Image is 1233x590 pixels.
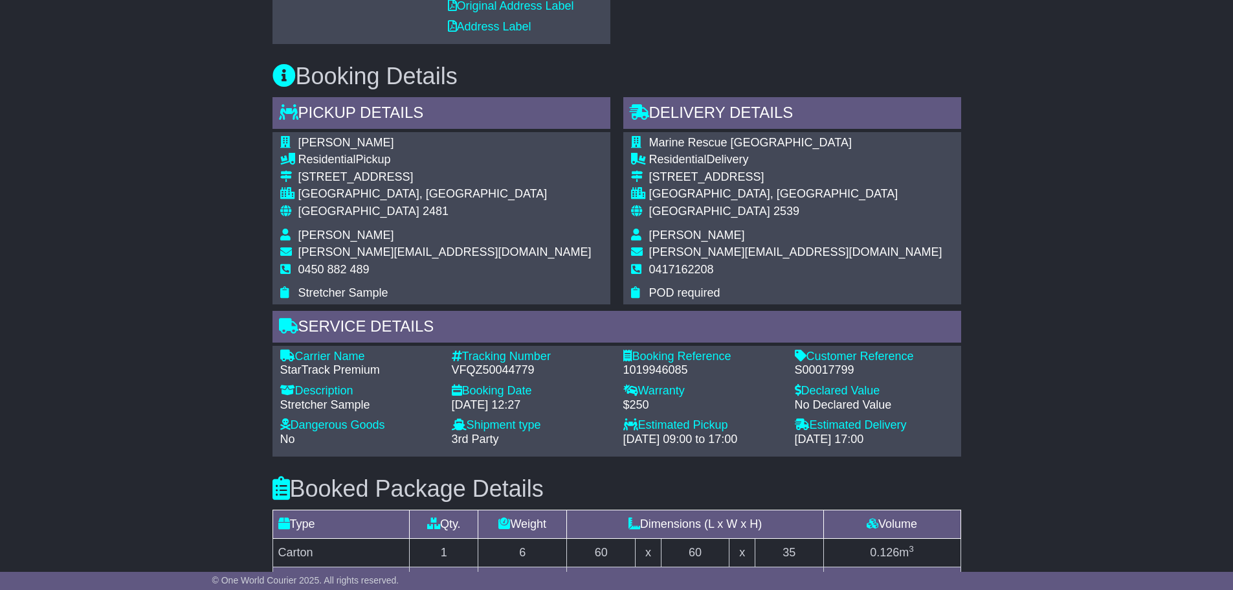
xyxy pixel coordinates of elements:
td: Carton [272,539,410,567]
span: 3rd Party [452,433,499,446]
span: [PERSON_NAME] [649,229,745,242]
div: Stretcher Sample [280,398,439,413]
span: [PERSON_NAME][EMAIL_ADDRESS][DOMAIN_NAME] [649,245,942,258]
td: m [823,539,961,567]
span: Residential [649,153,707,166]
div: S00017799 [795,363,953,378]
span: [PERSON_NAME] [298,229,394,242]
span: 0.126 [870,546,899,559]
a: Address Label [448,20,531,33]
div: Declared Value [795,384,953,398]
span: [PERSON_NAME][EMAIL_ADDRESS][DOMAIN_NAME] [298,245,592,258]
span: No [280,433,295,446]
div: No Declared Value [795,398,953,413]
div: [STREET_ADDRESS] [298,170,592,185]
div: [DATE] 09:00 to 17:00 [623,433,782,447]
div: Pickup [298,153,592,167]
span: © One World Courier 2025. All rights reserved. [212,575,399,585]
h3: Booked Package Details [272,476,961,502]
span: [PERSON_NAME] [298,136,394,149]
div: [DATE] 17:00 [795,433,953,447]
td: Qty. [410,510,478,539]
td: x [729,539,755,567]
span: 2539 [773,205,799,218]
sup: 3 [909,544,914,554]
div: Carrier Name [280,350,439,364]
span: [GEOGRAPHIC_DATA] [649,205,770,218]
td: 35 [755,539,823,567]
td: Volume [823,510,961,539]
div: Dangerous Goods [280,418,439,433]
div: Shipment type [452,418,610,433]
div: Estimated Pickup [623,418,782,433]
span: 0417162208 [649,263,714,276]
div: Tracking Number [452,350,610,364]
div: Warranty [623,384,782,398]
td: 60 [661,539,729,567]
div: Booking Date [452,384,610,398]
td: Weight [478,510,567,539]
div: Customer Reference [795,350,953,364]
span: Marine Rescue [GEOGRAPHIC_DATA] [649,136,852,149]
td: 60 [567,539,636,567]
div: 1019946085 [623,363,782,378]
div: [DATE] 12:27 [452,398,610,413]
div: $250 [623,398,782,413]
span: 2481 [423,205,449,218]
div: Delivery Details [623,97,961,132]
div: [GEOGRAPHIC_DATA], [GEOGRAPHIC_DATA] [298,187,592,201]
td: 1 [410,539,478,567]
span: Residential [298,153,356,166]
div: Delivery [649,153,942,167]
div: Pickup Details [272,97,610,132]
div: VFQZ50044779 [452,363,610,378]
div: Service Details [272,311,961,346]
span: 0450 882 489 [298,263,370,276]
div: Description [280,384,439,398]
td: x [636,539,661,567]
span: Stretcher Sample [298,286,388,299]
td: 6 [478,539,567,567]
div: StarTrack Premium [280,363,439,378]
td: Type [272,510,410,539]
h3: Booking Details [272,63,961,89]
div: Estimated Delivery [795,418,953,433]
div: Booking Reference [623,350,782,364]
span: [GEOGRAPHIC_DATA] [298,205,419,218]
div: [GEOGRAPHIC_DATA], [GEOGRAPHIC_DATA] [649,187,942,201]
div: [STREET_ADDRESS] [649,170,942,185]
td: Dimensions (L x W x H) [567,510,823,539]
span: POD required [649,286,720,299]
